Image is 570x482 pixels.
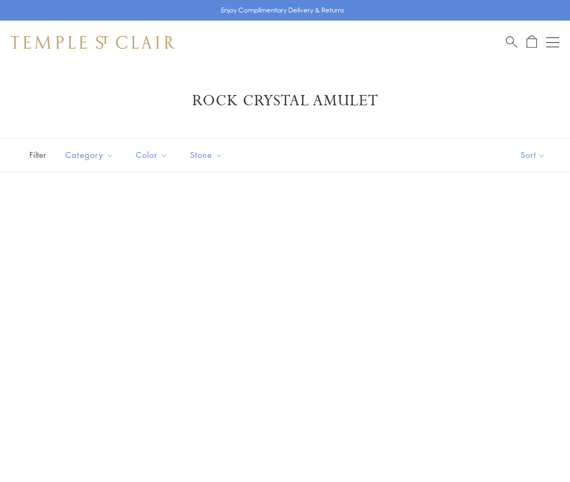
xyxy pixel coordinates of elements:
[221,5,344,16] p: Enjoy Complimentary Delivery & Returns
[11,36,175,49] img: Temple St. Clair
[546,36,559,49] button: Open navigation
[130,148,176,162] span: Color
[506,35,517,49] a: Search
[27,91,543,111] h1: Rock Crystal Amulet
[527,35,537,49] a: Open Shopping Bag
[128,143,176,167] button: Color
[185,148,231,162] span: Stone
[57,143,122,167] button: Category
[496,138,570,172] button: Show sort by
[60,148,122,162] span: Category
[182,143,231,167] button: Stone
